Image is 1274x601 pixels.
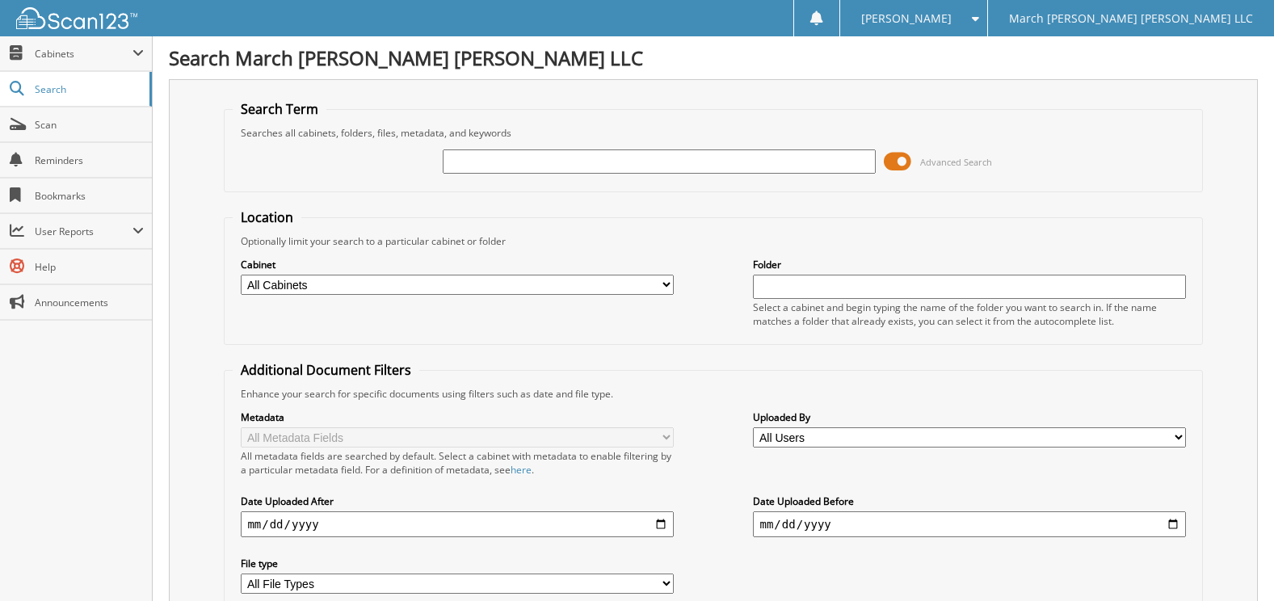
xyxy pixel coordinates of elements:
label: Cabinet [241,258,673,271]
iframe: Chat Widget [1193,523,1274,601]
legend: Search Term [233,100,326,118]
input: start [241,511,673,537]
span: Scan [35,118,144,132]
span: Announcements [35,296,144,309]
span: Reminders [35,153,144,167]
span: [PERSON_NAME] [861,14,952,23]
label: Date Uploaded Before [753,494,1185,508]
input: end [753,511,1185,537]
span: Bookmarks [35,189,144,203]
div: Select a cabinet and begin typing the name of the folder you want to search in. If the name match... [753,300,1185,328]
span: Search [35,82,141,96]
div: All metadata fields are searched by default. Select a cabinet with metadata to enable filtering b... [241,449,673,477]
legend: Additional Document Filters [233,361,419,379]
span: Advanced Search [920,156,992,168]
label: Folder [753,258,1185,271]
div: Searches all cabinets, folders, files, metadata, and keywords [233,126,1193,140]
legend: Location [233,208,301,226]
div: Enhance your search for specific documents using filters such as date and file type. [233,387,1193,401]
img: scan123-logo-white.svg [16,7,137,29]
label: File type [241,557,673,570]
h1: Search March [PERSON_NAME] [PERSON_NAME] LLC [169,44,1258,71]
label: Date Uploaded After [241,494,673,508]
span: User Reports [35,225,132,238]
span: Cabinets [35,47,132,61]
a: here [511,463,532,477]
span: March [PERSON_NAME] [PERSON_NAME] LLC [1009,14,1253,23]
span: Help [35,260,144,274]
label: Uploaded By [753,410,1185,424]
label: Metadata [241,410,673,424]
div: Optionally limit your search to a particular cabinet or folder [233,234,1193,248]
